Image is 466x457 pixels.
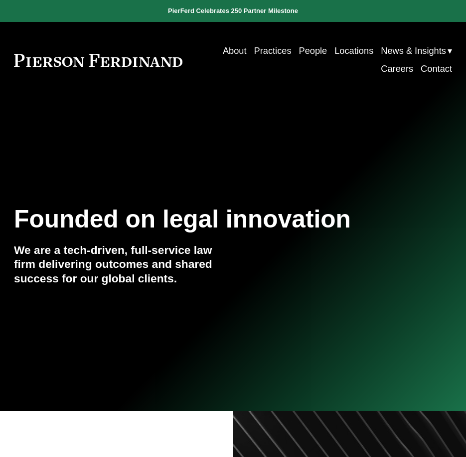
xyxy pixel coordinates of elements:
[223,42,247,60] a: About
[421,60,452,78] a: Contact
[381,43,446,59] span: News & Insights
[14,243,233,286] h4: We are a tech-driven, full-service law firm delivering outcomes and shared success for our global...
[254,42,292,60] a: Practices
[381,60,413,78] a: Careers
[381,42,452,60] a: folder dropdown
[299,42,327,60] a: People
[334,42,373,60] a: Locations
[14,205,379,233] h1: Founded on legal innovation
